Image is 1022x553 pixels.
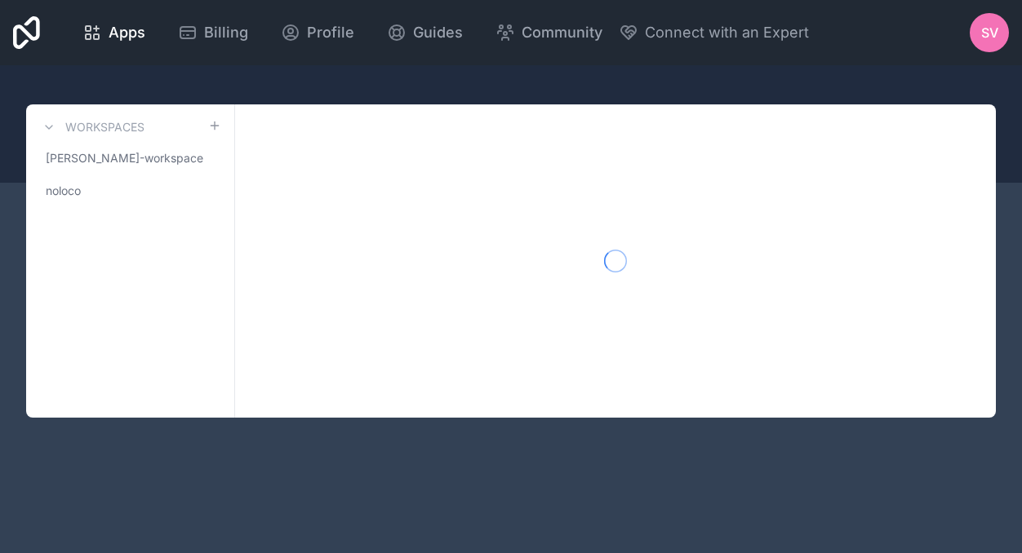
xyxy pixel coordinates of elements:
[65,119,144,135] h3: Workspaces
[204,21,248,44] span: Billing
[981,23,998,42] span: SV
[39,117,144,137] a: Workspaces
[69,15,158,51] a: Apps
[268,15,367,51] a: Profile
[619,21,809,44] button: Connect with an Expert
[109,21,145,44] span: Apps
[46,183,81,199] span: noloco
[39,176,221,206] a: noloco
[307,21,354,44] span: Profile
[46,150,203,166] span: [PERSON_NAME]-workspace
[374,15,476,51] a: Guides
[39,144,221,173] a: [PERSON_NAME]-workspace
[165,15,261,51] a: Billing
[522,21,602,44] span: Community
[482,15,615,51] a: Community
[645,21,809,44] span: Connect with an Expert
[413,21,463,44] span: Guides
